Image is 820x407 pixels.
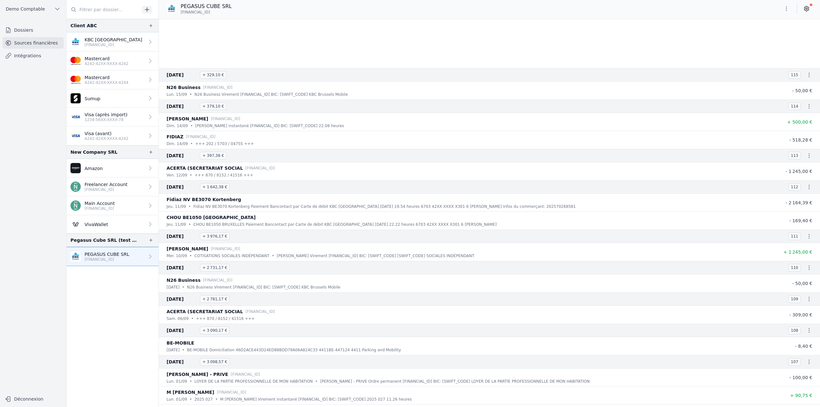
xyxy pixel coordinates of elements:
[3,37,64,49] a: Sources financières
[67,215,159,233] a: VivaWallet
[167,141,188,147] p: dim. 14/09
[200,358,230,366] span: + 3 098,57 €
[790,393,812,398] span: + 90,75 €
[67,32,159,52] a: KBC [GEOGRAPHIC_DATA] [FINANCIAL_ID]
[67,247,159,266] a: PEGASUS CUBE SRL [FINANCIAL_ID]
[231,371,260,378] p: [FINANCIAL_ID]
[167,84,201,91] p: N26 Business
[789,375,812,380] span: - 100,00 €
[6,6,45,12] span: Demo Comptable
[159,19,820,68] occluded-content: And 1 item before
[186,134,216,140] p: [FINANCIAL_ID]
[85,206,115,211] p: [FINANCIAL_ID]
[195,141,254,147] p: +++ 202 / 5703 / 04755 +++
[85,165,103,172] p: Amazon
[67,177,159,196] a: Freelancer Account [FINANCIAL_ID]
[191,315,193,322] div: •
[85,130,128,137] p: Visa (avant)
[67,52,159,70] a: Mastercard 4242-42XX-XXXX-4242
[167,295,197,303] span: [DATE]
[187,284,340,290] p: N26 Business Virement [FINANCIAL_ID] BIC: [SWIFT_CODE] KBC Brussels Mobile
[200,71,226,79] span: + 329,10 €
[200,183,230,191] span: + 1 642,38 €
[792,281,812,286] span: - 50,00 €
[70,200,81,211] img: n26.png
[196,315,255,322] p: +++ 870 / 8152 / 41516 +++
[789,137,812,142] span: - 518,28 €
[167,91,187,98] p: lun. 15/09
[67,89,159,108] a: Sumup
[85,74,128,81] p: Mastercard
[167,396,187,403] p: lun. 01/09
[70,236,138,244] div: Pegasus Cube SRL (test revoked account)
[167,102,197,110] span: [DATE]
[85,42,142,47] p: [FINANCIAL_ID]
[200,327,230,334] span: + 3 090,17 €
[195,172,253,178] p: +++ 870 / 8152 / 41516 +++
[167,347,180,353] p: [DATE]
[217,389,246,395] p: [FINANCIAL_ID]
[190,396,192,403] div: •
[167,378,187,385] p: lun. 01/09
[70,75,81,85] img: imageedit_2_6530439554.png
[788,152,801,159] span: 113
[182,347,184,353] div: •
[70,22,97,29] div: Client ABC
[788,327,801,334] span: 108
[167,308,243,315] p: ACERTA (SECRETARIAT SOCIAL
[194,396,213,403] p: 2025 027
[67,126,159,145] a: Visa (avant) 4242-42XX-XXXX-4242
[189,221,191,228] div: •
[190,253,192,259] div: •
[315,378,317,385] div: •
[70,37,81,47] img: KBC_BRUSSELS_KREDBEBB.png
[195,123,344,129] p: [PERSON_NAME] instantané [FINANCIAL_ID] BIC: [SWIFT_CODE] 22.08 heures
[788,183,801,191] span: 112
[167,203,186,210] p: jeu. 11/09
[788,71,801,79] span: 115
[3,394,64,404] button: Déconnexion
[190,141,193,147] div: •
[67,70,159,89] a: Mastercard 4242-42XX-XXXX-4244
[167,358,197,366] span: [DATE]
[788,295,801,303] span: 109
[167,327,197,334] span: [DATE]
[200,152,226,159] span: + 397,38 €
[788,358,801,366] span: 107
[181,3,232,10] p: PEGASUS CUBE SRL
[3,4,64,14] button: Demo Comptable
[167,115,208,123] p: [PERSON_NAME]
[67,4,140,15] input: Filtrer par dossier...
[193,203,576,210] p: Fidiaz NV BE3070 Kortenberg Paiement Bancontact par Carte de débit KBC [GEOGRAPHIC_DATA] [DATE] 1...
[85,80,128,85] p: 4242-42XX-XXXX-4244
[203,84,233,91] p: [FINANCIAL_ID]
[795,344,812,349] span: - 8,40 €
[85,95,100,102] p: Sumup
[70,56,81,66] img: imageedit_2_6530439554.png
[190,123,193,129] div: •
[789,312,812,317] span: - 309,00 €
[785,200,812,205] span: - 2 164,39 €
[167,71,197,79] span: [DATE]
[167,339,194,347] p: BE-MOBILE
[203,277,233,283] p: [FINANCIAL_ID]
[167,276,201,284] p: N26 Business
[70,251,81,262] img: KBC_BRUSSELS_KREDBEBB.png
[167,253,187,259] p: mer. 10/09
[85,55,128,62] p: Mastercard
[70,131,81,141] img: visa.png
[272,253,274,259] div: •
[167,172,187,178] p: ven. 12/09
[167,388,214,396] p: M [PERSON_NAME]
[190,172,192,178] div: •
[200,232,230,240] span: + 3 976,17 €
[85,181,127,188] p: Freelancer Account
[85,257,129,262] p: [FINANCIAL_ID]
[187,347,401,353] p: BE-MOBILE Domiciliation 46D2ACE443D24ED88BDD79A06A824C33 4411BE-447124 4411 Parking and Mobility
[85,200,115,207] p: Main Account
[200,102,226,110] span: + 379,10 €
[70,219,81,229] img: Viva-Wallet.webp
[3,24,64,36] a: Dossiers
[85,251,129,257] p: PEGASUS CUBE SRL
[167,315,189,322] p: sam. 06/09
